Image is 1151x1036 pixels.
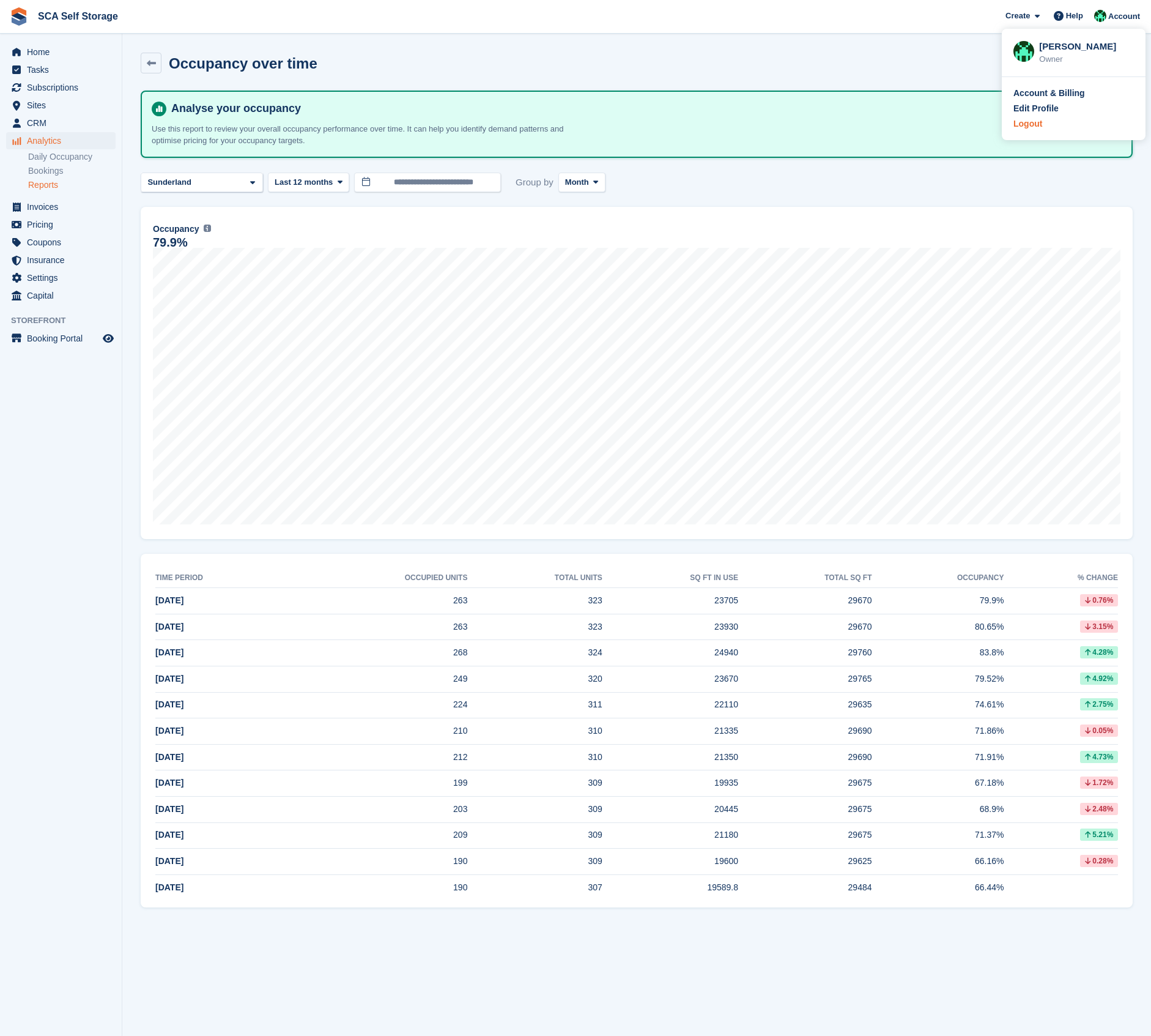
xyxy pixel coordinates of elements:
span: Home [27,43,100,61]
div: Account & Billing [1013,87,1085,100]
td: 29635 [738,692,872,718]
div: 79.9% [153,237,188,248]
td: 212 [290,744,467,770]
a: menu [6,287,116,304]
td: 67.18% [872,770,1004,797]
td: 29670 [738,614,872,640]
td: 23705 [602,588,738,614]
a: menu [6,252,116,269]
span: Last 12 months [275,176,333,188]
span: [DATE] [155,699,183,709]
span: [DATE] [155,647,183,657]
td: 74.61% [872,692,1004,718]
td: 23930 [602,614,738,640]
span: Month [565,176,589,188]
td: 21180 [602,822,738,849]
td: 29484 [738,874,872,900]
td: 190 [290,874,467,900]
span: [DATE] [155,674,183,684]
a: menu [6,61,116,78]
td: 268 [290,640,467,666]
a: Reports [28,179,116,191]
div: 5.21% [1080,829,1118,841]
td: 323 [467,614,602,640]
th: Occupied units [290,568,467,588]
td: 66.16% [872,849,1004,875]
td: 83.8% [872,640,1004,666]
td: 29690 [738,718,872,745]
div: 4.73% [1080,751,1118,763]
td: 307 [467,874,602,900]
span: [DATE] [155,778,183,788]
span: Booking Portal [27,330,100,347]
div: 0.05% [1080,725,1118,737]
div: 1.72% [1080,777,1118,789]
td: 199 [290,770,467,797]
div: Edit Profile [1013,102,1059,115]
span: [DATE] [155,726,183,736]
a: menu [6,330,116,347]
td: 203 [290,796,467,822]
div: Logout [1013,117,1042,130]
td: 210 [290,718,467,745]
div: Owner [1039,53,1134,65]
span: Sites [27,97,100,114]
td: 323 [467,588,602,614]
td: 263 [290,614,467,640]
h4: Analyse your occupancy [166,102,1122,116]
div: 4.28% [1080,646,1118,658]
div: 3.15% [1080,620,1118,633]
a: menu [6,43,116,61]
span: Help [1066,10,1083,22]
td: 249 [290,666,467,692]
h2: Occupancy over time [169,55,317,72]
div: 4.92% [1080,673,1118,685]
div: 2.75% [1080,698,1118,710]
th: Total units [467,568,602,588]
td: 309 [467,849,602,875]
span: Group by [516,173,553,193]
td: 71.91% [872,744,1004,770]
button: Last 12 months [268,173,349,193]
span: [DATE] [155,622,183,632]
td: 324 [467,640,602,666]
td: 29675 [738,796,872,822]
td: 24940 [602,640,738,666]
a: menu [6,234,116,251]
span: Storefront [11,315,122,327]
td: 224 [290,692,467,718]
span: Subscriptions [27,79,100,96]
td: 309 [467,822,602,849]
td: 80.65% [872,614,1004,640]
a: Account & Billing [1013,87,1134,100]
span: [DATE] [155,856,183,866]
span: [DATE] [155,804,183,814]
span: Create [1005,10,1030,22]
td: 190 [290,849,467,875]
span: Pricing [27,216,100,233]
span: Invoices [27,198,100,215]
td: 29765 [738,666,872,692]
th: Occupancy [872,568,1004,588]
span: Capital [27,287,100,304]
td: 29670 [738,588,872,614]
a: Bookings [28,165,116,177]
a: menu [6,216,116,233]
span: [DATE] [155,595,183,605]
td: 23670 [602,666,738,692]
a: menu [6,79,116,96]
span: Tasks [27,61,100,78]
img: icon-info-grey-7440780725fd019a000dd9b08b2336e03edf1995a4989e88bcd33f0948082b44.svg [204,225,211,232]
a: Logout [1013,117,1134,130]
td: 29625 [738,849,872,875]
a: Preview store [101,331,116,346]
div: Sunderland [146,176,196,188]
button: Month [558,173,605,193]
span: Insurance [27,252,100,269]
a: Daily Occupancy [28,151,116,163]
th: Sq ft in use [602,568,738,588]
td: 22110 [602,692,738,718]
td: 66.44% [872,874,1004,900]
div: 0.28% [1080,855,1118,867]
a: menu [6,269,116,286]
